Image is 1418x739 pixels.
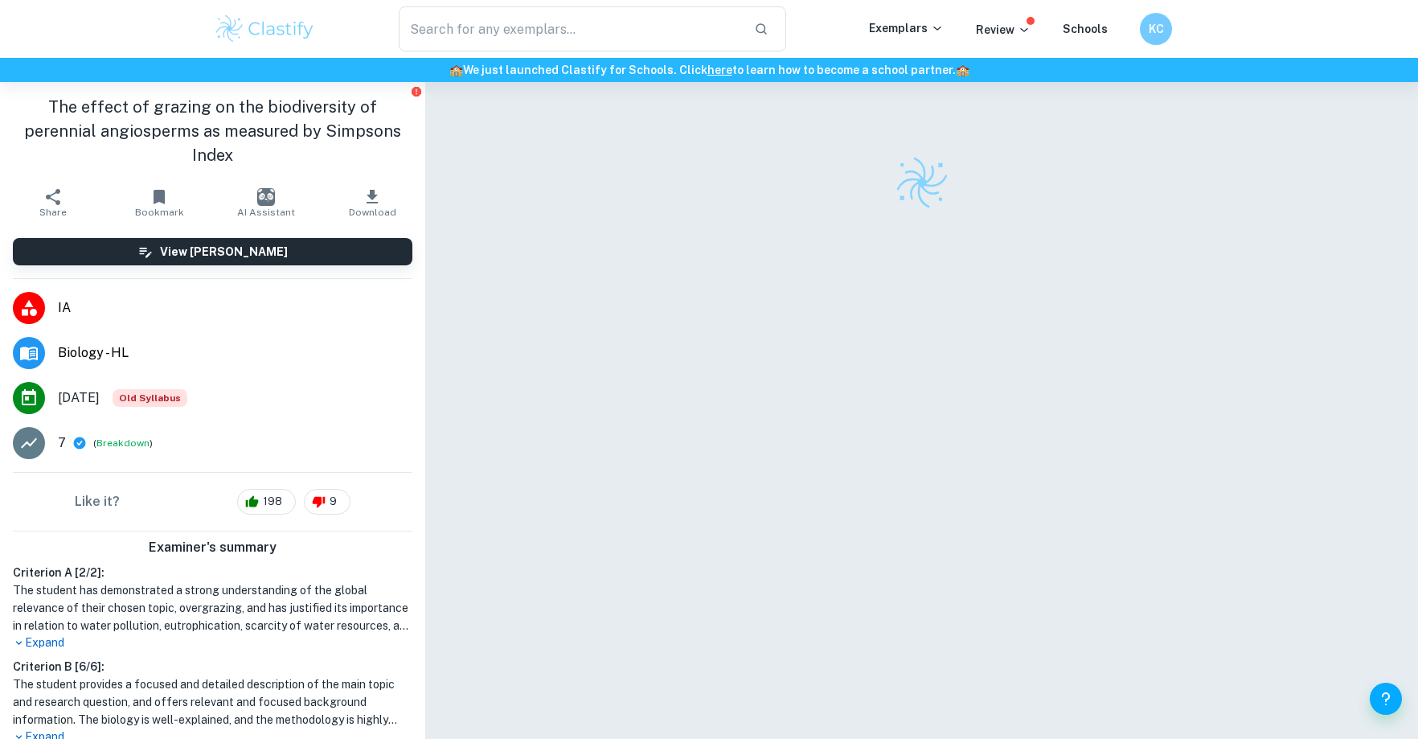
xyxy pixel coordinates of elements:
span: Old Syllabus [113,389,187,407]
button: KC [1140,13,1172,45]
h1: The student has demonstrated a strong understanding of the global relevance of their chosen topic... [13,581,412,634]
p: Exemplars [869,19,944,37]
div: Starting from the May 2025 session, the Biology IA requirements have changed. It's OK to refer to... [113,389,187,407]
button: Bookmark [106,180,212,225]
button: View [PERSON_NAME] [13,238,412,265]
button: Breakdown [96,436,150,450]
p: Expand [13,634,412,651]
span: [DATE] [58,388,100,408]
h6: View [PERSON_NAME] [160,243,288,261]
div: 198 [237,489,296,515]
span: Download [349,207,396,218]
h6: Examiner's summary [6,538,419,557]
span: 198 [254,494,291,510]
button: Download [319,180,425,225]
img: Clastify logo [214,13,316,45]
span: Bookmark [135,207,184,218]
input: Search for any exemplars... [399,6,741,51]
a: Schools [1063,23,1108,35]
span: IA [58,298,412,318]
h1: The student provides a focused and detailed description of the main topic and research question, ... [13,675,412,729]
button: AI Assistant [213,180,319,225]
a: here [707,64,732,76]
span: Biology - HL [58,343,412,363]
h6: Like it? [75,492,120,511]
span: 🏫 [449,64,463,76]
h6: KC [1147,20,1166,38]
span: AI Assistant [237,207,295,218]
p: Review [976,21,1031,39]
h1: The effect of grazing on the biodiversity of perennial angiosperms as measured by Simpsons Index [13,95,412,167]
button: Report issue [410,85,422,97]
span: 🏫 [956,64,969,76]
h6: Criterion A [ 2 / 2 ]: [13,564,412,581]
div: 9 [304,489,350,515]
img: Clastify logo [894,154,950,211]
button: Help and Feedback [1370,683,1402,715]
img: AI Assistant [257,188,275,206]
h6: We just launched Clastify for Schools. Click to learn how to become a school partner. [3,61,1415,79]
span: Share [39,207,67,218]
span: 9 [321,494,346,510]
p: 7 [58,433,66,453]
h6: Criterion B [ 6 / 6 ]: [13,658,412,675]
span: ( ) [93,436,153,451]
